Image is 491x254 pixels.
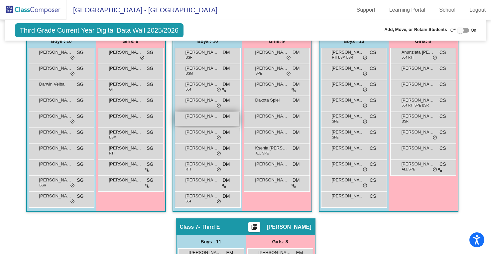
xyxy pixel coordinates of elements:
[66,5,217,15] span: [GEOGRAPHIC_DATA] - [GEOGRAPHIC_DATA]
[223,97,230,104] span: DM
[439,113,446,120] span: CS
[77,97,83,104] span: SG
[186,199,191,204] span: 504
[256,151,269,156] span: ALL SPE
[147,81,153,88] span: SG
[439,161,446,168] span: CS
[332,193,365,199] span: [PERSON_NAME]
[384,26,447,33] span: Add, Move, or Retain Students
[77,65,83,72] span: SG
[332,81,365,88] span: [PERSON_NAME]
[248,222,260,232] button: Print Students Details
[77,129,83,136] span: SG
[370,129,376,136] span: CS
[77,113,83,120] span: SG
[370,161,376,168] span: CS
[77,177,83,184] span: SG
[332,97,365,104] span: [PERSON_NAME]
[332,177,365,183] span: [PERSON_NAME]
[363,103,367,109] span: do_not_disturb_alt
[450,27,456,33] span: Off
[223,145,230,152] span: DM
[255,65,289,72] span: [PERSON_NAME]
[363,87,367,93] span: do_not_disturb_alt
[70,183,75,188] span: do_not_disturb_alt
[147,161,153,168] span: SG
[255,129,289,135] span: [PERSON_NAME]
[77,193,83,200] span: SG
[402,167,415,172] span: ALL SPE
[255,113,289,120] span: [PERSON_NAME]
[223,49,230,56] span: DM
[147,177,153,184] span: SG
[293,65,300,72] span: DM
[439,49,446,56] span: CS
[223,129,230,136] span: DM
[370,97,376,104] span: CS
[363,167,367,172] span: do_not_disturb_alt
[70,55,75,61] span: do_not_disturb_alt
[402,65,435,72] span: [PERSON_NAME]
[332,65,365,72] span: [PERSON_NAME]
[246,235,315,248] div: Girls: 8
[39,177,72,183] span: [PERSON_NAME]
[40,183,47,188] span: BSR
[402,161,435,167] span: [PERSON_NAME]
[432,167,437,172] span: do_not_disturb_alt
[332,49,365,56] span: [PERSON_NAME]
[370,193,376,200] span: CS
[216,135,221,140] span: do_not_disturb_alt
[70,199,75,204] span: do_not_disturb_alt
[223,81,230,88] span: DM
[140,55,145,61] span: do_not_disturb_alt
[70,71,75,77] span: do_not_disturb_alt
[216,151,221,156] span: do_not_disturb_alt
[432,135,437,140] span: do_not_disturb_alt
[293,177,300,184] span: DM
[109,135,117,140] span: BSM
[223,65,230,72] span: DM
[77,49,83,56] span: SG
[185,129,219,135] span: [PERSON_NAME]
[185,193,219,199] span: [PERSON_NAME]
[223,161,230,168] span: DM
[39,49,72,56] span: [PERSON_NAME]
[77,81,83,88] span: SG
[109,145,142,151] span: [PERSON_NAME]
[332,119,339,124] span: SPE
[434,5,461,15] a: School
[319,35,389,48] div: Boys : 10
[439,65,446,72] span: CS
[109,81,142,88] span: [PERSON_NAME]
[402,103,429,108] span: 504 RTI SPE BSR
[402,97,435,104] span: [PERSON_NAME]
[439,145,446,152] span: CS
[223,177,230,184] span: DM
[384,5,431,15] a: Learning Portal
[464,5,491,15] a: Logout
[332,129,365,135] span: [PERSON_NAME]
[255,177,289,183] span: [PERSON_NAME]
[293,145,300,152] span: DM
[185,97,219,104] span: [PERSON_NAME]
[185,145,219,151] span: [PERSON_NAME]
[109,65,142,72] span: [PERSON_NAME]
[351,5,381,15] a: Support
[223,193,230,200] span: DM
[267,224,311,230] span: [PERSON_NAME]
[177,235,246,248] div: Boys : 11
[77,145,83,152] span: SG
[370,145,376,152] span: CS
[185,65,219,72] span: [PERSON_NAME]
[39,193,72,199] span: [PERSON_NAME]
[402,49,435,56] span: Anunziata [PERSON_NAME]
[293,113,300,120] span: DM
[147,97,153,104] span: SG
[471,27,476,33] span: On
[147,145,153,152] span: SG
[70,119,75,125] span: do_not_disturb_alt
[109,87,114,92] span: GT
[109,97,142,104] span: [PERSON_NAME]
[293,129,300,136] span: DM
[332,145,365,151] span: [PERSON_NAME]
